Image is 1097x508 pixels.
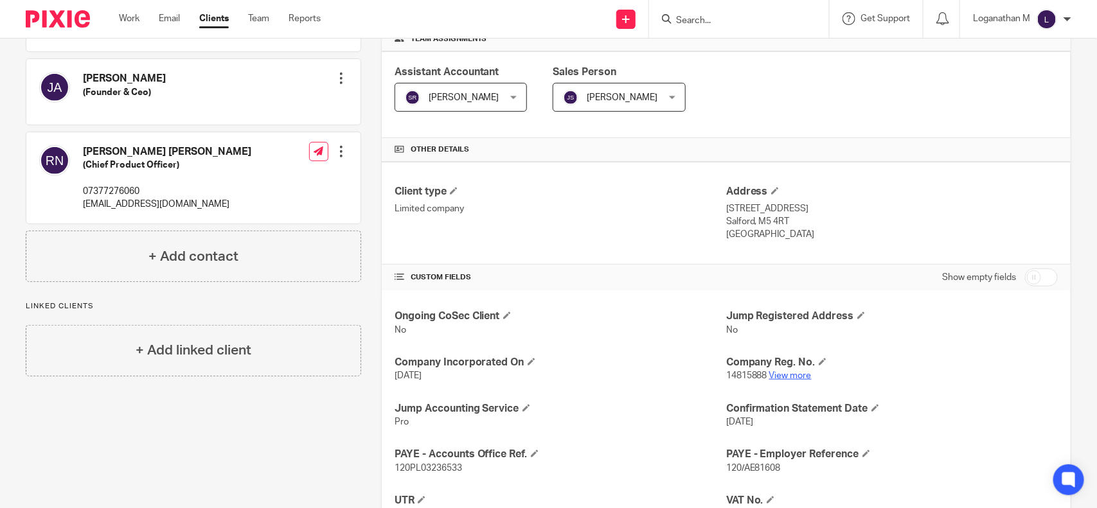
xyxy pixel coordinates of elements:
[726,356,1058,369] h4: Company Reg. No.
[83,145,251,159] h4: [PERSON_NAME] [PERSON_NAME]
[861,14,910,23] span: Get Support
[148,247,238,267] h4: + Add contact
[411,34,487,44] span: Team assignments
[136,340,251,360] h4: + Add linked client
[726,228,1058,241] p: [GEOGRAPHIC_DATA]
[429,93,499,102] span: [PERSON_NAME]
[26,301,361,311] p: Linked clients
[726,215,1058,228] p: Salford, M5 4RT
[83,72,166,85] h4: [PERSON_NAME]
[395,371,422,380] span: [DATE]
[726,326,738,335] span: No
[39,72,70,103] img: svg%3E
[395,448,726,461] h4: PAYE - Accounts Office Ref.
[1037,9,1057,30] img: svg%3E
[395,417,409,426] span: Pro
[248,12,269,25] a: Team
[726,402,1058,416] h4: Confirmation Statement Date
[726,202,1058,215] p: [STREET_ADDRESS]
[942,271,1016,284] label: Show empty fields
[395,272,726,283] h4: CUSTOM FIELDS
[395,402,726,416] h4: Jump Accounting Service
[83,185,251,198] p: 07377276060
[119,12,139,25] a: Work
[199,12,229,25] a: Clients
[289,12,321,25] a: Reports
[395,202,726,215] p: Limited company
[159,12,180,25] a: Email
[395,310,726,323] h4: Ongoing CoSec Client
[726,494,1058,507] h4: VAT No.
[26,10,90,28] img: Pixie
[726,464,781,473] span: 120/AE81608
[395,67,499,77] span: Assistant Accountant
[726,310,1058,323] h4: Jump Registered Address
[83,159,251,171] h5: (Chief Product Officer)
[395,356,726,369] h4: Company Incorporated On
[769,371,812,380] a: View more
[726,185,1058,198] h4: Address
[587,93,657,102] span: [PERSON_NAME]
[395,464,462,473] span: 120PL03236533
[39,145,70,176] img: svg%3E
[726,448,1058,461] h4: PAYE - Employer Reference
[411,145,469,155] span: Other details
[973,12,1030,25] p: Loganathan M
[395,326,406,335] span: No
[395,185,726,198] h4: Client type
[395,494,726,507] h4: UTR
[563,90,578,105] img: svg%3E
[553,67,616,77] span: Sales Person
[83,198,251,211] p: [EMAIL_ADDRESS][DOMAIN_NAME]
[726,371,767,380] span: 14815888
[675,15,790,27] input: Search
[726,417,753,426] span: [DATE]
[83,86,166,99] h5: (Founder & Ceo)
[405,90,420,105] img: svg%3E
